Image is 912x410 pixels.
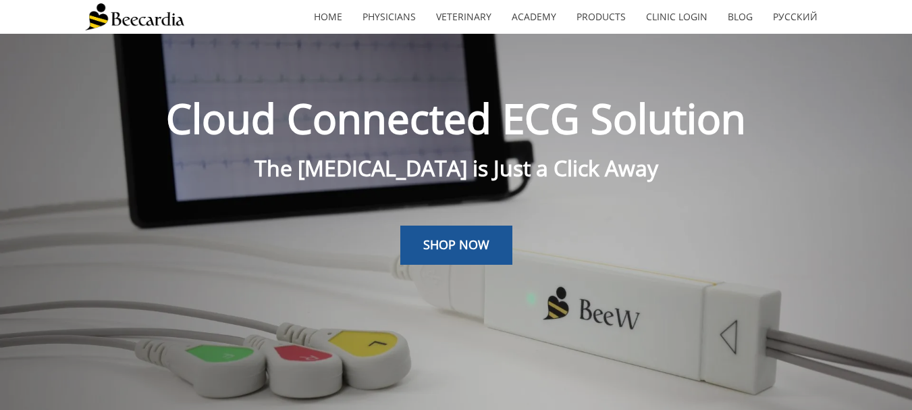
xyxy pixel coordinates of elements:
a: Blog [718,1,763,32]
a: Physicians [352,1,426,32]
span: SHOP NOW [423,236,489,253]
span: Cloud Connected ECG Solution [166,91,746,146]
span: The [MEDICAL_DATA] is Just a Click Away [254,153,658,182]
a: Русский [763,1,828,32]
a: Products [566,1,636,32]
a: SHOP NOW [400,226,512,265]
img: Beecardia [85,3,184,30]
a: Academy [502,1,566,32]
a: home [304,1,352,32]
a: Clinic Login [636,1,718,32]
a: Veterinary [426,1,502,32]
